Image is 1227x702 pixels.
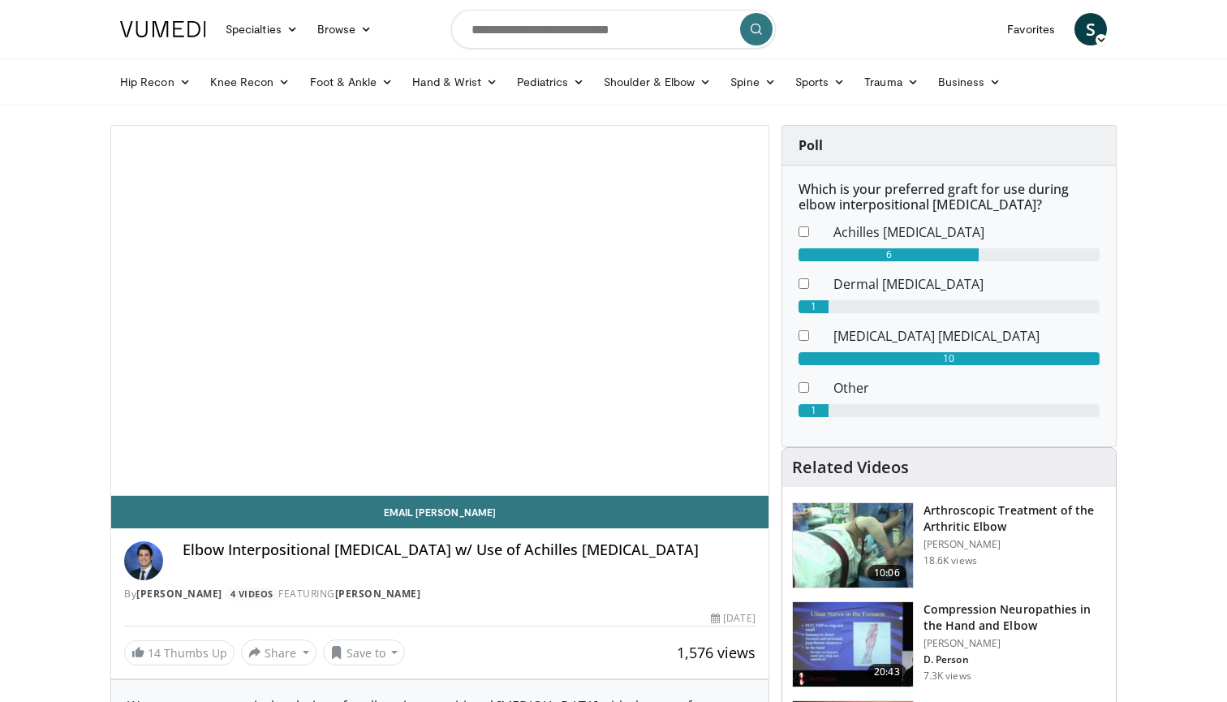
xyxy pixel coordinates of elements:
a: 4 Videos [225,588,278,601]
h3: Compression Neuropathies in the Hand and Elbow [923,601,1106,634]
p: [PERSON_NAME] [923,637,1106,650]
img: VuMedi Logo [120,21,206,37]
a: Hip Recon [110,66,200,98]
span: 10:06 [868,565,906,581]
div: 1 [799,404,829,417]
span: 14 [148,645,161,661]
video-js: Video Player [111,126,768,496]
img: 38495_0000_3.png.150x105_q85_crop-smart_upscale.jpg [793,503,913,588]
a: [PERSON_NAME] [136,587,222,601]
p: D. Person [923,653,1106,666]
p: 7.3K views [923,670,971,683]
a: Pediatrics [507,66,594,98]
div: 1 [799,300,829,313]
h4: Related Videos [792,458,909,477]
dd: Other [821,378,1112,398]
img: Avatar [124,541,163,580]
h4: Elbow Interpositional [MEDICAL_DATA] w/ Use of Achilles [MEDICAL_DATA] [183,541,756,559]
a: [PERSON_NAME] [335,587,421,601]
p: [PERSON_NAME] [923,538,1106,551]
span: 20:43 [868,664,906,680]
a: Browse [308,13,382,45]
h3: Arthroscopic Treatment of the Arthritic Elbow [923,502,1106,535]
p: 18.6K views [923,554,977,567]
a: Shoulder & Elbow [594,66,721,98]
h6: Which is your preferred graft for use during elbow interpositional [MEDICAL_DATA]? [799,182,1100,213]
a: Trauma [855,66,928,98]
a: Spine [721,66,785,98]
a: Foot & Ankle [300,66,403,98]
a: Hand & Wrist [403,66,507,98]
a: 20:43 Compression Neuropathies in the Hand and Elbow [PERSON_NAME] D. Person 7.3K views [792,601,1106,687]
span: 1,576 views [677,643,756,662]
strong: Poll [799,136,823,154]
a: Favorites [997,13,1065,45]
button: Share [241,640,316,665]
dd: [MEDICAL_DATA] [MEDICAL_DATA] [821,326,1112,346]
input: Search topics, interventions [451,10,776,49]
button: Save to [323,640,406,665]
dd: Achilles [MEDICAL_DATA] [821,222,1112,242]
a: Knee Recon [200,66,300,98]
a: S [1074,13,1107,45]
a: 14 Thumbs Up [124,640,235,665]
dd: Dermal [MEDICAL_DATA] [821,274,1112,294]
a: Specialties [216,13,308,45]
a: 10:06 Arthroscopic Treatment of the Arthritic Elbow [PERSON_NAME] 18.6K views [792,502,1106,588]
a: Business [928,66,1011,98]
div: By FEATURING [124,587,756,601]
a: Email [PERSON_NAME] [111,496,768,528]
a: Sports [786,66,855,98]
div: [DATE] [711,611,755,626]
img: b54436d8-8e88-4114-8e17-c60436be65a7.150x105_q85_crop-smart_upscale.jpg [793,602,913,687]
div: 10 [799,352,1100,365]
div: 6 [799,248,979,261]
